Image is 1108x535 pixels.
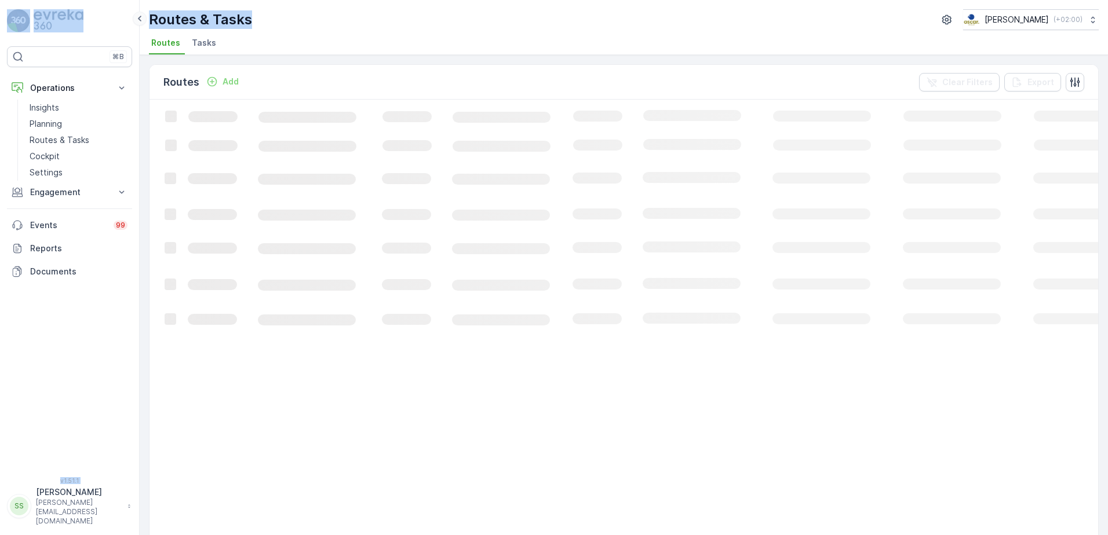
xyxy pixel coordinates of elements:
p: Cockpit [30,151,60,162]
p: Engagement [30,186,109,198]
p: [PERSON_NAME][EMAIL_ADDRESS][DOMAIN_NAME] [36,498,122,526]
button: Export [1004,73,1061,91]
button: Add [202,75,243,89]
p: [PERSON_NAME] [985,14,1049,25]
p: Export [1027,76,1054,88]
p: Events [30,219,107,231]
p: [PERSON_NAME] [36,486,122,498]
p: Settings [30,167,63,178]
span: v 1.51.1 [7,477,132,484]
p: Routes & Tasks [30,134,89,146]
p: ( +02:00 ) [1054,15,1083,24]
img: basis-logo_rgb2x.png [963,13,980,26]
div: SS [10,497,28,515]
p: ⌘B [112,52,124,61]
p: 99 [116,221,125,230]
p: Routes [163,74,199,90]
a: Events99 [7,214,132,237]
span: Routes [151,37,180,49]
p: Operations [30,82,109,94]
a: Planning [25,116,132,132]
a: Reports [7,237,132,260]
a: Insights [25,100,132,116]
button: Engagement [7,181,132,204]
p: Planning [30,118,62,130]
p: Documents [30,266,127,277]
a: Settings [25,164,132,181]
p: Add [223,76,239,87]
button: Clear Filters [919,73,1000,91]
button: [PERSON_NAME](+02:00) [963,9,1099,30]
p: Reports [30,243,127,254]
a: Cockpit [25,148,132,164]
a: Routes & Tasks [25,132,132,148]
p: Clear Filters [942,76,993,88]
a: Documents [7,260,132,283]
span: Tasks [192,37,216,49]
button: SS[PERSON_NAME][PERSON_NAME][EMAIL_ADDRESS][DOMAIN_NAME] [7,486,132,526]
button: Operations [7,76,132,100]
img: logo_light-DOdMpM7g.png [34,9,83,32]
p: Insights [30,102,59,113]
img: logo [7,9,30,32]
p: Routes & Tasks [149,10,252,29]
